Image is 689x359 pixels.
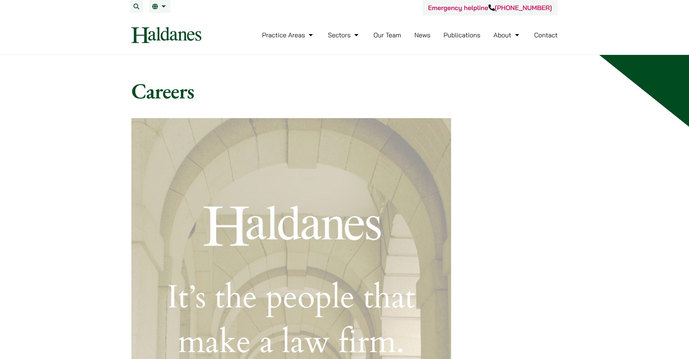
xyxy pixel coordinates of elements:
[152,4,168,9] a: EN
[534,31,558,39] a: Contact
[328,31,360,39] a: Sectors
[444,31,481,39] a: Publications
[131,27,201,43] img: Logo of Haldanes
[428,4,552,12] a: Emergency helpline[PHONE_NUMBER]
[262,31,315,39] a: Practice Areas
[414,31,431,39] a: News
[131,78,558,104] h1: Careers
[374,31,401,39] a: Our Team
[493,31,521,39] a: About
